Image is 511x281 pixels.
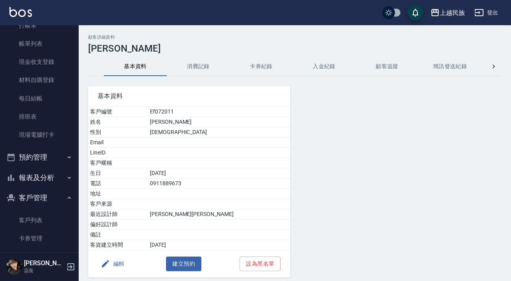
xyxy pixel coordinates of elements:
[148,209,290,220] td: [PERSON_NAME][PERSON_NAME]
[3,167,76,188] button: 報表及分析
[3,188,76,208] button: 客戶管理
[230,57,293,76] button: 卡券紀錄
[3,147,76,167] button: 預約管理
[427,5,468,21] button: 上越民族
[3,35,76,53] a: 帳單列表
[88,230,148,240] td: 備註
[104,57,167,76] button: 基本資料
[98,257,128,271] button: 編輯
[9,7,32,17] img: Logo
[3,248,76,266] a: 入金管理
[3,211,76,229] a: 客戶列表
[148,117,290,127] td: [PERSON_NAME]
[88,189,148,199] td: 地址
[148,179,290,189] td: 0911889673
[88,240,148,250] td: 客資建立時間
[3,71,76,89] a: 材料自購登錄
[356,57,419,76] button: 顧客追蹤
[88,148,148,158] td: LineID
[6,259,22,275] img: Person
[88,158,148,168] td: 客戶暱稱
[440,8,465,18] div: 上越民族
[3,89,76,108] a: 每日結帳
[148,168,290,179] td: [DATE]
[88,138,148,148] td: Email
[167,57,230,76] button: 消費記錄
[148,107,290,117] td: Ef072011
[148,127,290,138] td: [DEMOGRAPHIC_DATA]
[408,5,423,20] button: save
[88,199,148,209] td: 客戶來源
[3,229,76,248] a: 卡券管理
[3,17,76,35] a: 打帳單
[166,257,201,271] button: 建立預約
[88,168,148,179] td: 生日
[24,259,64,267] h5: [PERSON_NAME]
[3,53,76,71] a: 現金收支登錄
[148,240,290,250] td: [DATE]
[88,209,148,220] td: 最近設計師
[419,57,481,76] button: 簡訊發送紀錄
[3,108,76,126] a: 排班表
[471,6,502,20] button: 登出
[88,35,502,40] h2: 顧客詳細資料
[24,267,64,274] p: 店長
[293,57,356,76] button: 入金紀錄
[88,43,502,54] h3: [PERSON_NAME]
[240,257,280,271] button: 設為黑名單
[98,92,281,100] span: 基本資料
[88,117,148,127] td: 姓名
[88,127,148,138] td: 性別
[88,220,148,230] td: 偏好設計師
[88,107,148,117] td: 客戶編號
[88,179,148,189] td: 電話
[3,126,76,144] a: 現場電腦打卡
